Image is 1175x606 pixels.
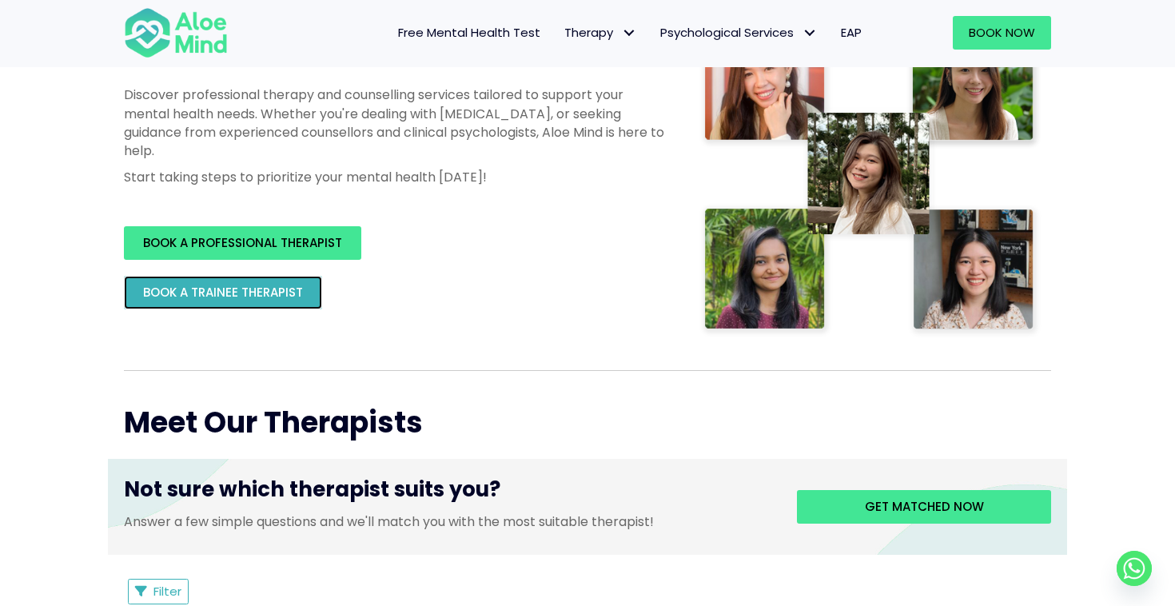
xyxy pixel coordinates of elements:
span: BOOK A PROFESSIONAL THERAPIST [143,234,342,251]
span: Book Now [969,24,1035,41]
a: Psychological ServicesPsychological Services: submenu [648,16,829,50]
span: Therapy [564,24,636,41]
h3: Not sure which therapist suits you? [124,475,773,512]
span: Free Mental Health Test [398,24,540,41]
a: Book Now [953,16,1051,50]
span: Filter [153,583,181,600]
a: EAP [829,16,874,50]
a: Get matched now [797,490,1051,524]
img: Aloe mind Logo [124,6,228,59]
span: Psychological Services [660,24,817,41]
button: Filter Listings [128,579,189,604]
p: Discover professional therapy and counselling services tailored to support your mental health nee... [124,86,667,160]
a: Free Mental Health Test [386,16,552,50]
span: Therapy: submenu [617,22,640,45]
p: Answer a few simple questions and we'll match you with the most suitable therapist! [124,512,773,531]
span: Psychological Services: submenu [798,22,821,45]
nav: Menu [249,16,874,50]
img: Therapist collage [699,14,1042,338]
span: EAP [841,24,862,41]
span: Meet Our Therapists [124,402,423,443]
span: Get matched now [865,498,984,515]
a: BOOK A TRAINEE THERAPIST [124,276,322,309]
span: BOOK A TRAINEE THERAPIST [143,284,303,301]
a: BOOK A PROFESSIONAL THERAPIST [124,226,361,260]
a: Whatsapp [1117,551,1152,586]
p: Start taking steps to prioritize your mental health [DATE]! [124,168,667,186]
a: TherapyTherapy: submenu [552,16,648,50]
